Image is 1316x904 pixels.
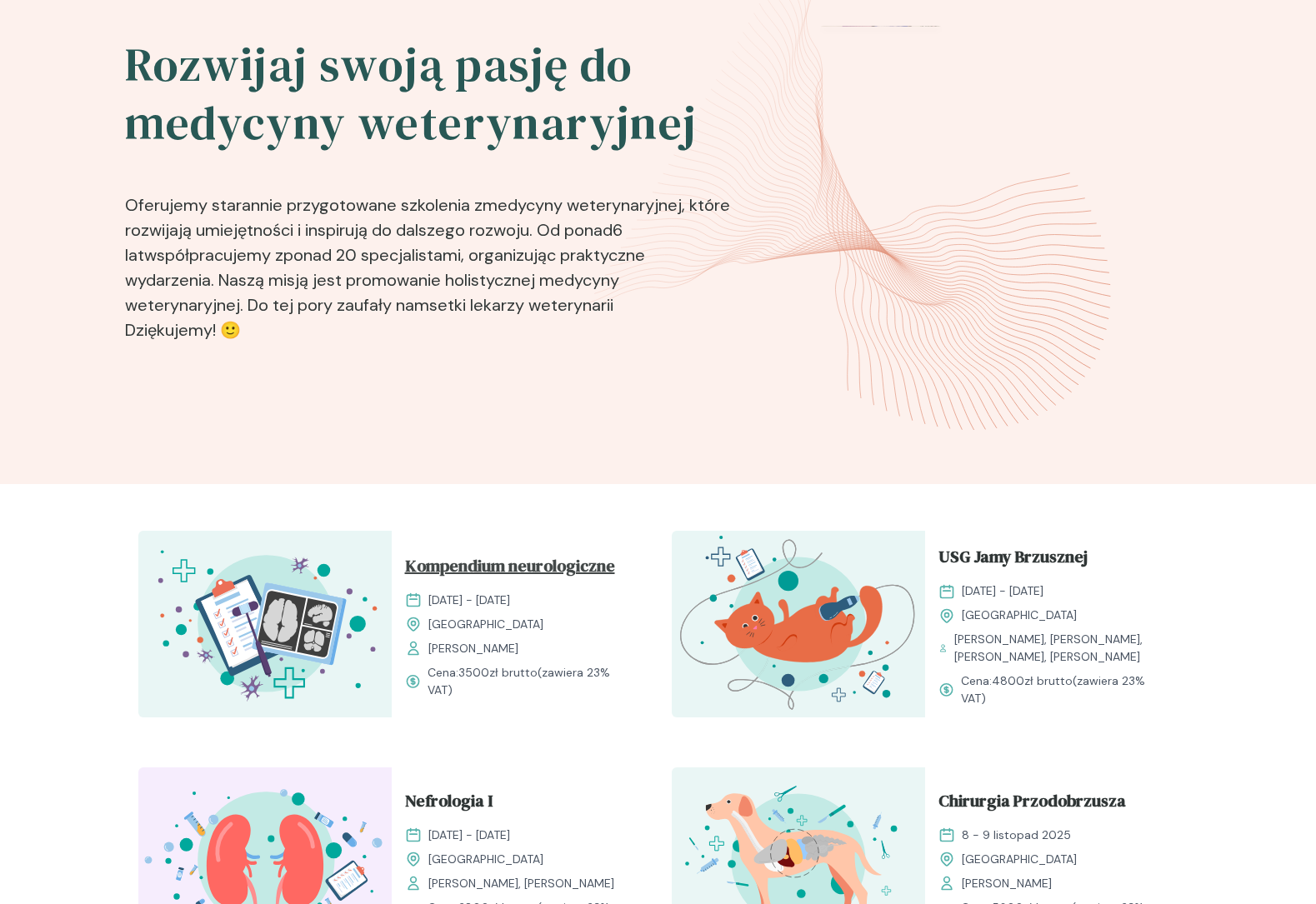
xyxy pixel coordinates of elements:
span: Chirurgia Przodobrzusza [938,788,1126,820]
b: ponad 20 specjalistami [283,244,461,266]
span: [GEOGRAPHIC_DATA] [428,616,543,633]
span: 4800 zł brutto [992,673,1073,688]
span: [PERSON_NAME], [PERSON_NAME] [428,875,614,892]
span: 3500 zł brutto [458,665,538,680]
img: Z2B805bqstJ98kzs_Neuro_T.svg [138,531,392,717]
a: Kompendium neurologiczne [405,553,632,585]
span: Cena: (zawiera 23% VAT) [428,664,632,699]
span: [PERSON_NAME], [PERSON_NAME], [PERSON_NAME], [PERSON_NAME] [954,631,1165,666]
a: Nefrologia I [405,788,632,820]
img: eventsPhotosRoll2.png [744,26,1149,356]
b: setki lekarzy weterynarii [429,294,613,316]
a: USG Jamy Brzusznej [938,544,1165,576]
span: Kompendium neurologiczne [405,553,615,585]
h2: Rozwijaj swoją pasję do medycyny weterynaryjnej [125,36,733,152]
span: [PERSON_NAME] [962,875,1052,892]
span: [GEOGRAPHIC_DATA] [962,851,1077,868]
span: [DATE] - [DATE] [962,582,1043,600]
span: [DATE] - [DATE] [428,827,510,844]
img: ZpbG_h5LeNNTxNnP_USG_JB_T.svg [672,531,925,717]
p: Oferujemy starannie przygotowane szkolenia z , które rozwijają umiejętności i inspirują do dalsze... [125,166,733,349]
span: 8 - 9 listopad 2025 [962,827,1071,844]
span: [GEOGRAPHIC_DATA] [428,851,543,868]
b: medycyny weterynaryjnej [483,194,682,216]
span: Nefrologia I [405,788,493,820]
span: [PERSON_NAME] [428,640,518,657]
a: Chirurgia Przodobrzusza [938,788,1165,820]
span: [GEOGRAPHIC_DATA] [962,607,1077,624]
span: [DATE] - [DATE] [428,592,510,609]
span: Cena: (zawiera 23% VAT) [961,672,1165,707]
span: USG Jamy Brzusznej [938,544,1088,576]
